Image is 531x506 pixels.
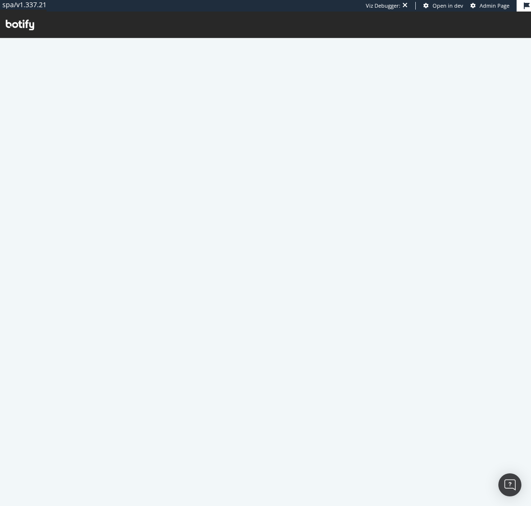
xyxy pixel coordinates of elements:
[480,2,509,9] span: Admin Page
[423,2,463,10] a: Open in dev
[498,473,521,496] div: Open Intercom Messenger
[366,2,400,10] div: Viz Debugger:
[471,2,509,10] a: Admin Page
[433,2,463,9] span: Open in dev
